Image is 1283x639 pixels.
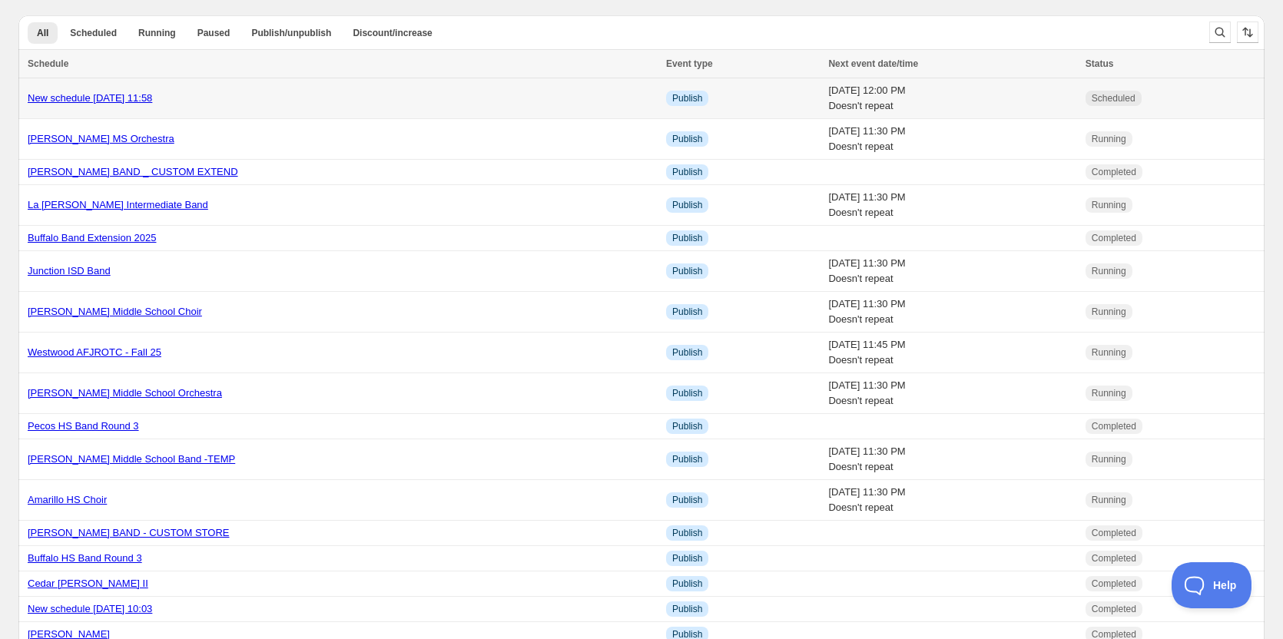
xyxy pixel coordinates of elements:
[672,346,702,359] span: Publish
[1092,578,1136,590] span: Completed
[824,292,1080,333] td: [DATE] 11:30 PM Doesn't repeat
[28,453,235,465] a: [PERSON_NAME] Middle School Band -TEMP
[824,480,1080,521] td: [DATE] 11:30 PM Doesn't repeat
[138,27,176,39] span: Running
[672,552,702,565] span: Publish
[666,58,713,69] span: Event type
[1092,527,1136,539] span: Completed
[28,92,152,104] a: New schedule [DATE] 11:58
[1092,552,1136,565] span: Completed
[1092,166,1136,178] span: Completed
[1092,199,1126,211] span: Running
[824,185,1080,226] td: [DATE] 11:30 PM Doesn't repeat
[824,78,1080,119] td: [DATE] 12:00 PM Doesn't repeat
[824,333,1080,373] td: [DATE] 11:45 PM Doesn't repeat
[251,27,331,39] span: Publish/unpublish
[28,494,107,505] a: Amarillo HS Choir
[28,133,174,144] a: [PERSON_NAME] MS Orchestra
[28,199,208,210] a: La [PERSON_NAME] Intermediate Band
[28,552,142,564] a: Buffalo HS Band Round 3
[28,578,148,589] a: Cedar [PERSON_NAME] II
[197,27,230,39] span: Paused
[28,346,161,358] a: Westwood AFJROTC - Fall 25
[672,199,702,211] span: Publish
[28,603,152,614] a: New schedule [DATE] 10:03
[1172,562,1252,608] iframe: Toggle Customer Support
[672,603,702,615] span: Publish
[672,232,702,244] span: Publish
[672,420,702,432] span: Publish
[1092,453,1126,465] span: Running
[28,58,68,69] span: Schedule
[824,251,1080,292] td: [DATE] 11:30 PM Doesn't repeat
[672,494,702,506] span: Publish
[672,265,702,277] span: Publish
[37,27,48,39] span: All
[28,166,238,177] a: [PERSON_NAME] BAND _ CUSTOM EXTEND
[1092,603,1136,615] span: Completed
[1086,58,1114,69] span: Status
[28,306,202,317] a: [PERSON_NAME] Middle School Choir
[824,119,1080,160] td: [DATE] 11:30 PM Doesn't repeat
[824,439,1080,480] td: [DATE] 11:30 PM Doesn't repeat
[1092,265,1126,277] span: Running
[1209,22,1231,43] button: Search and filter results
[1092,420,1136,432] span: Completed
[672,306,702,318] span: Publish
[28,232,156,243] a: Buffalo Band Extension 2025
[672,453,702,465] span: Publish
[1092,92,1135,104] span: Scheduled
[672,133,702,145] span: Publish
[672,578,702,590] span: Publish
[1237,22,1258,43] button: Sort the results
[824,373,1080,414] td: [DATE] 11:30 PM Doesn't repeat
[1092,387,1126,399] span: Running
[353,27,432,39] span: Discount/increase
[672,527,702,539] span: Publish
[28,527,229,538] a: [PERSON_NAME] BAND - CUSTOM STORE
[1092,494,1126,506] span: Running
[1092,346,1126,359] span: Running
[672,166,702,178] span: Publish
[672,387,702,399] span: Publish
[28,387,222,399] a: [PERSON_NAME] Middle School Orchestra
[828,58,918,69] span: Next event date/time
[672,92,702,104] span: Publish
[28,265,111,276] a: Junction ISD Band
[28,420,139,432] a: Pecos HS Band Round 3
[70,27,117,39] span: Scheduled
[1092,232,1136,244] span: Completed
[1092,306,1126,318] span: Running
[1092,133,1126,145] span: Running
